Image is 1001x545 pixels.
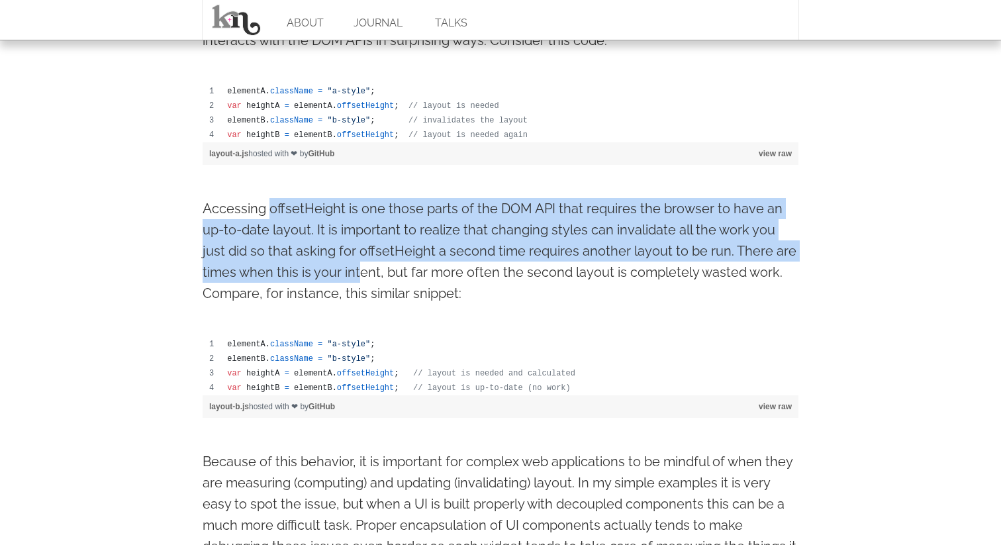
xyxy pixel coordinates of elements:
[394,130,399,140] span: ;
[370,340,375,349] span: ;
[203,337,798,395] div: layout-b.js content, created by kellegous on 11:52AM on January 23, 2013.
[759,402,792,411] a: view raw
[270,87,313,96] span: className
[318,116,322,125] span: =
[759,149,792,158] a: view raw
[394,383,399,393] span: ;
[337,369,394,378] span: offsetHeight
[332,383,337,393] span: .
[394,369,399,378] span: ;
[337,383,394,393] span: offsetHeight
[203,395,798,418] div: hosted with ❤ by
[209,149,248,158] a: layout-a.js
[308,149,334,158] a: GitHub
[337,101,394,111] span: offsetHeight
[318,340,322,349] span: =
[413,369,575,378] span: // layout is needed and calculated
[318,87,322,96] span: =
[203,84,798,142] div: layout-a.js content, created by kellegous on 11:46AM on January 23, 2013.
[332,130,337,140] span: .
[246,369,279,378] span: heightA
[227,87,265,96] span: elementA
[270,340,313,349] span: className
[408,130,528,140] span: // layout is needed again
[246,383,279,393] span: heightB
[227,101,242,111] span: var
[370,354,375,364] span: ;
[327,116,370,125] span: "b-style"
[265,354,270,364] span: .
[309,402,335,411] a: GitHub
[270,354,313,364] span: className
[327,87,370,96] span: "a-style"
[265,116,270,125] span: .
[227,383,242,393] span: var
[265,87,270,96] span: .
[246,130,279,140] span: heightB
[209,402,249,411] a: layout-b.js
[408,101,499,111] span: // layout is needed
[370,87,375,96] span: ;
[265,340,270,349] span: .
[227,116,265,125] span: elementB
[294,369,332,378] span: elementA
[394,101,399,111] span: ;
[327,340,370,349] span: "a-style"
[285,383,289,393] span: =
[413,383,571,393] span: // layout is up-to-date (no work)
[285,369,289,378] span: =
[294,101,332,111] span: elementA
[337,130,394,140] span: offsetHeight
[227,354,265,364] span: elementB
[327,354,370,364] span: "b-style"
[318,354,322,364] span: =
[203,198,798,304] p: Accessing offsetHeight is one those parts of the DOM API that requires the browser to have an up-...
[285,101,289,111] span: =
[246,101,279,111] span: heightA
[294,130,332,140] span: elementB
[332,101,337,111] span: .
[332,369,337,378] span: .
[370,116,375,125] span: ;
[270,116,313,125] span: className
[294,383,332,393] span: elementB
[408,116,528,125] span: // invalidates the layout
[203,142,798,165] div: hosted with ❤ by
[285,130,289,140] span: =
[227,369,242,378] span: var
[227,130,242,140] span: var
[227,340,265,349] span: elementA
